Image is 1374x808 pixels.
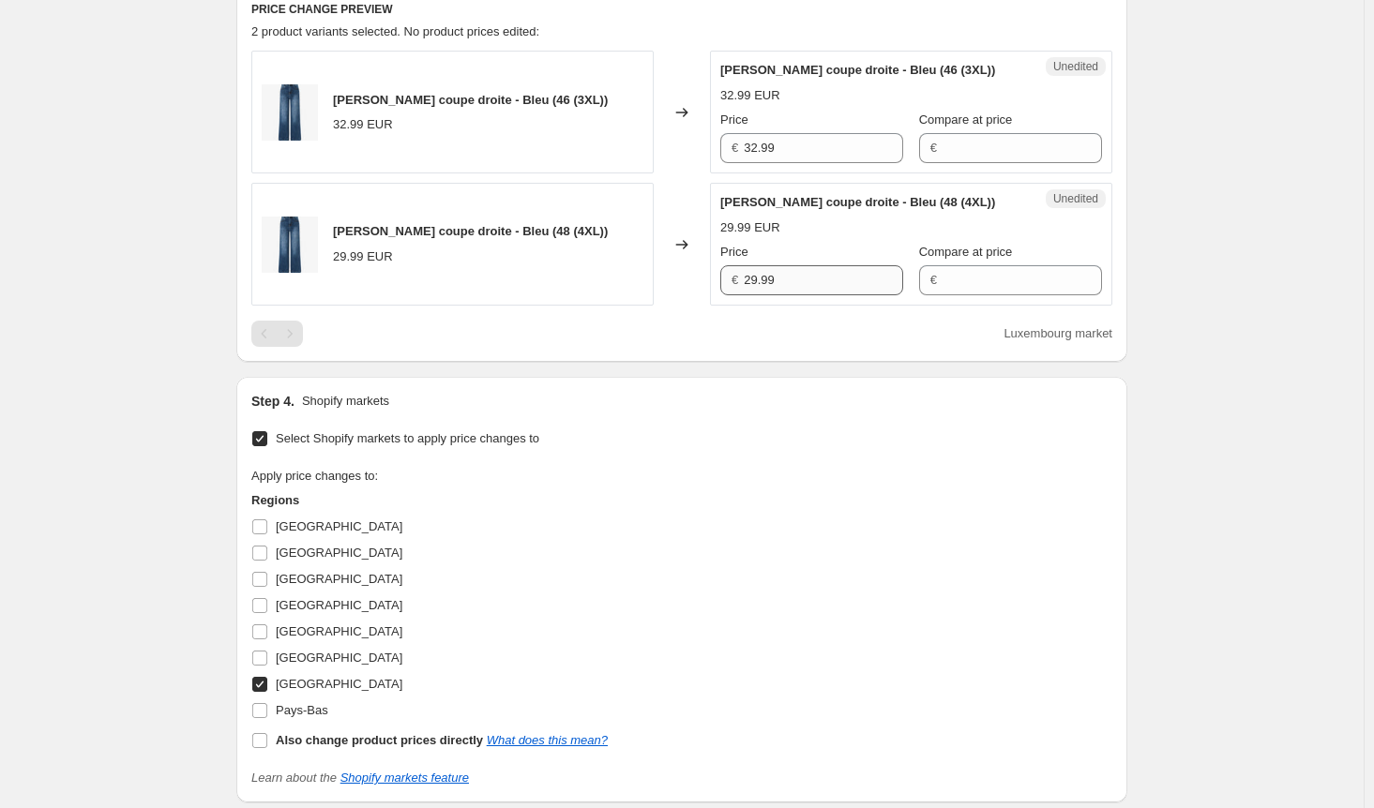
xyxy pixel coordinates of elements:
h2: Step 4. [251,392,294,411]
span: Compare at price [919,245,1013,259]
a: What does this mean? [487,733,608,747]
a: Shopify markets feature [340,771,469,785]
span: € [732,273,738,287]
span: [PERSON_NAME] coupe droite - Bleu (46 (3XL)) [333,93,608,107]
span: € [732,141,738,155]
span: Unedited [1053,191,1098,206]
div: 32.99 EUR [333,115,393,134]
span: € [930,273,937,287]
span: [GEOGRAPHIC_DATA] [276,677,402,691]
span: [GEOGRAPHIC_DATA] [276,651,402,665]
span: [GEOGRAPHIC_DATA] [276,519,402,533]
span: [GEOGRAPHIC_DATA] [276,624,402,638]
nav: Pagination [251,321,303,347]
div: 29.99 EUR [720,218,780,237]
span: [GEOGRAPHIC_DATA] [276,598,402,612]
span: Price [720,112,748,127]
i: Learn about the [251,771,469,785]
span: Price [720,245,748,259]
h6: PRICE CHANGE PREVIEW [251,2,1112,17]
span: Compare at price [919,112,1013,127]
span: Luxembourg market [1004,326,1112,340]
span: [GEOGRAPHIC_DATA] [276,572,402,586]
p: Shopify markets [302,392,389,411]
span: [GEOGRAPHIC_DATA] [276,546,402,560]
img: JADE-109-1_80x.jpg [262,217,318,273]
span: Select Shopify markets to apply price changes to [276,431,539,445]
span: 2 product variants selected. No product prices edited: [251,24,539,38]
h3: Regions [251,491,608,510]
span: [PERSON_NAME] coupe droite - Bleu (48 (4XL)) [333,224,608,238]
b: Also change product prices directly [276,733,483,747]
span: Apply price changes to: [251,469,378,483]
span: [PERSON_NAME] coupe droite - Bleu (48 (4XL)) [720,195,995,209]
span: Unedited [1053,59,1098,74]
span: [PERSON_NAME] coupe droite - Bleu (46 (3XL)) [720,63,995,77]
div: 29.99 EUR [333,247,393,266]
span: Pays-Bas [276,703,328,717]
span: € [930,141,937,155]
img: JADE-109-1_80x.jpg [262,84,318,141]
div: 32.99 EUR [720,86,780,105]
